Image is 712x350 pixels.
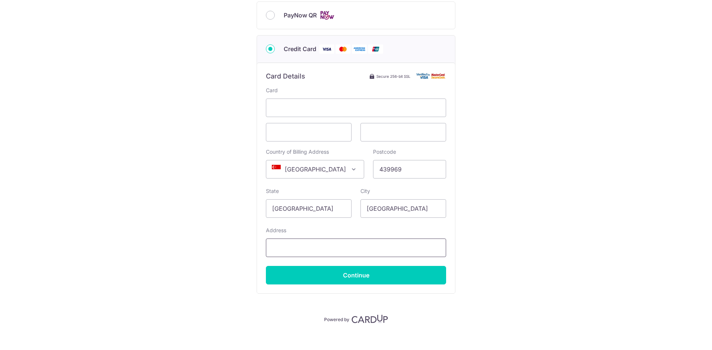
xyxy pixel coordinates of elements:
div: PayNow QR Cards logo [266,11,446,20]
img: Cards logo [320,11,334,20]
img: Union Pay [368,44,383,54]
span: Credit Card [284,44,316,53]
label: State [266,187,279,195]
label: Country of Billing Address [266,148,329,156]
input: Continue [266,266,446,284]
span: Singapore [266,160,364,179]
span: Singapore [266,160,364,178]
img: American Express [352,44,367,54]
img: Card secure [416,73,446,79]
input: Example 123456 [373,160,446,179]
img: CardUp [352,314,388,323]
span: Secure 256-bit SSL [376,73,411,79]
label: Postcode [373,148,396,156]
iframe: Secure card security code input frame [367,128,440,137]
h6: Card Details [266,72,305,81]
img: Visa [319,44,334,54]
div: Credit Card Visa Mastercard American Express Union Pay [266,44,446,54]
iframe: Secure card expiration date input frame [272,128,345,137]
label: Card [266,87,278,94]
img: Mastercard [336,44,350,54]
iframe: Secure card number input frame [272,103,440,112]
span: PayNow QR [284,11,317,20]
p: Powered by [324,315,349,323]
label: City [360,187,370,195]
label: Address [266,227,286,234]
